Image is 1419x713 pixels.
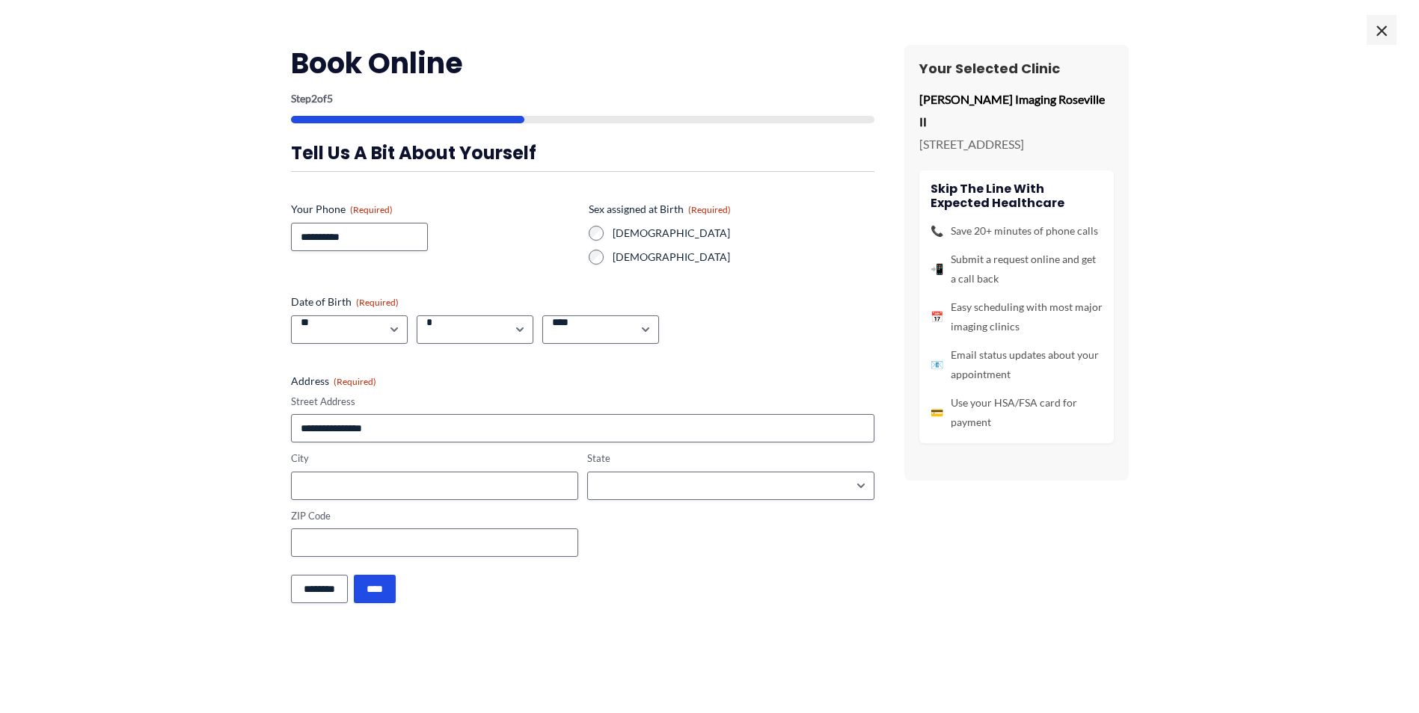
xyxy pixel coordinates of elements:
[291,141,874,164] h3: Tell us a bit about yourself
[291,45,874,81] h2: Book Online
[291,93,874,104] p: Step of
[291,202,577,217] label: Your Phone
[931,221,1103,241] li: Save 20+ minutes of phone calls
[931,393,1103,432] li: Use your HSA/FSA card for payment
[931,345,1103,384] li: Email status updates about your appointment
[931,259,943,279] span: 📲
[291,374,376,389] legend: Address
[589,202,731,217] legend: Sex assigned at Birth
[613,250,874,265] label: [DEMOGRAPHIC_DATA]
[587,451,874,466] label: State
[334,376,376,387] span: (Required)
[356,297,399,308] span: (Required)
[688,204,731,215] span: (Required)
[613,226,874,241] label: [DEMOGRAPHIC_DATA]
[931,297,1103,336] li: Easy scheduling with most major imaging clinics
[931,250,1103,288] li: Submit a request online and get a call back
[291,395,874,409] label: Street Address
[327,92,333,105] span: 5
[350,204,393,215] span: (Required)
[291,294,399,309] legend: Date of Birth
[931,355,943,374] span: 📧
[931,182,1103,210] h4: Skip the line with Expected Healthcare
[291,509,578,523] label: ZIP Code
[931,221,943,241] span: 📞
[919,60,1114,77] h3: Your Selected Clinic
[931,307,943,327] span: 📅
[1367,15,1397,45] span: ×
[291,451,578,466] label: City
[919,133,1114,155] p: [STREET_ADDRESS]
[311,92,317,105] span: 2
[931,403,943,422] span: 💳
[919,88,1114,132] p: [PERSON_NAME] Imaging Roseville II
